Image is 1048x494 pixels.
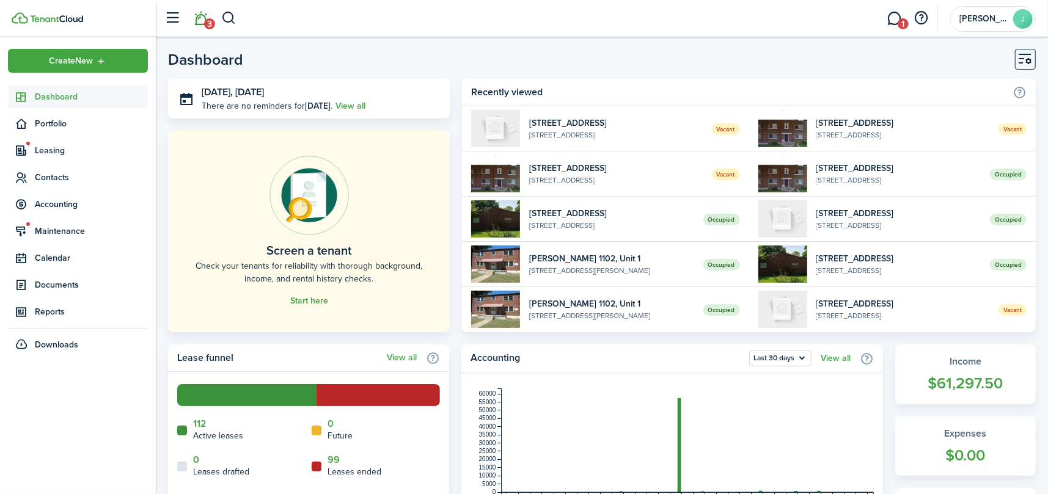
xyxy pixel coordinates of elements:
[328,454,340,465] a: 99
[471,200,520,238] img: 1
[196,260,422,285] home-placeholder-description: Check your tenants for reliability with thorough background, income, and rental history checks.
[35,171,148,184] span: Contacts
[35,198,148,211] span: Accounting
[202,85,441,100] h3: [DATE], [DATE]
[907,372,1024,395] widget-stats-count: $61,297.50
[898,18,909,29] span: 1
[479,423,496,430] tspan: 40000
[8,85,148,109] a: Dashboard
[529,175,702,186] widget-list-item-description: [STREET_ADDRESS]
[482,481,496,487] tspan: 5000
[290,296,328,306] a: Start here
[749,351,812,366] button: Open menu
[193,418,207,429] a: 112
[202,100,332,112] p: There are no reminders for .
[471,351,743,366] home-widget-title: Accounting
[35,278,148,291] span: Documents
[821,354,851,363] a: View all
[816,265,981,276] widget-list-item-description: [STREET_ADDRESS]
[269,156,349,235] img: Online payments
[816,129,989,140] widget-list-item-description: [STREET_ADDRESS]
[479,407,496,413] tspan: 50000
[193,465,249,478] home-widget-title: Leases drafted
[479,456,496,463] tspan: 20000
[999,123,1027,135] span: Vacant
[758,200,807,238] img: 4
[8,49,148,73] button: Open menu
[193,429,243,442] home-widget-title: Active leases
[35,117,148,130] span: Portfolio
[479,448,496,454] tspan: 25000
[161,7,185,30] button: Open sidebar
[305,100,331,112] b: [DATE]
[907,426,1024,441] widget-stats-title: Expenses
[35,225,148,238] span: Maintenance
[204,18,215,29] span: 3
[35,252,148,264] span: Calendar
[30,15,83,23] img: TenantCloud
[816,207,981,220] widget-list-item-title: [STREET_ADDRESS]
[529,162,702,175] widget-list-item-title: [STREET_ADDRESS]
[8,300,148,324] a: Reports
[529,310,694,321] widget-list-item-description: [STREET_ADDRESS][PERSON_NAME]
[999,304,1027,316] span: Vacant
[758,291,807,328] img: 113
[335,100,365,112] a: View all
[703,259,740,271] span: Occupied
[479,399,496,405] tspan: 55000
[816,162,981,175] widget-list-item-title: [STREET_ADDRESS]
[816,310,989,321] widget-list-item-description: [STREET_ADDRESS]
[221,8,236,29] button: Search
[749,351,812,366] button: Last 30 days
[529,117,702,129] widget-list-item-title: [STREET_ADDRESS]
[387,353,417,363] a: View all
[479,464,496,471] tspan: 15000
[479,472,496,479] tspan: 10000
[328,465,381,478] home-widget-title: Leases ended
[189,3,213,34] a: Notifications
[529,297,694,310] widget-list-item-title: [PERSON_NAME] 1102, Unit 1
[959,15,1008,23] span: Joe
[168,52,243,67] header-page-title: Dashboard
[816,117,989,129] widget-list-item-title: [STREET_ADDRESS]
[758,245,807,283] img: 1
[911,8,932,29] button: Open resource center
[35,338,78,351] span: Downloads
[479,415,496,421] tspan: 45000
[529,252,694,265] widget-list-item-title: [PERSON_NAME] 1102, Unit 1
[529,129,702,140] widget-list-item-description: [STREET_ADDRESS]
[816,252,981,265] widget-list-item-title: [STREET_ADDRESS]
[12,12,28,24] img: TenantCloud
[49,57,93,65] span: Create New
[758,155,807,192] img: 1
[758,110,807,147] img: 2
[479,390,496,397] tspan: 60000
[471,245,520,283] img: 1
[907,354,1024,369] widget-stats-title: Income
[895,344,1036,404] a: Income$61,297.50
[703,214,740,225] span: Occupied
[1015,49,1036,70] button: Customise
[328,418,334,429] a: 0
[328,429,353,442] home-widget-title: Future
[471,291,520,328] img: 1
[266,241,351,260] home-placeholder-title: Screen a tenant
[990,169,1027,180] span: Occupied
[471,155,520,192] img: 2
[703,304,740,316] span: Occupied
[816,175,981,186] widget-list-item-description: [STREET_ADDRESS]
[883,3,906,34] a: Messaging
[816,220,981,231] widget-list-item-description: [STREET_ADDRESS]
[177,351,381,365] home-widget-title: Lease funnel
[35,144,148,157] span: Leasing
[990,214,1027,225] span: Occupied
[471,85,1006,100] home-widget-title: Recently viewed
[816,297,989,310] widget-list-item-title: [STREET_ADDRESS]
[193,454,199,465] a: 0
[529,265,694,276] widget-list-item-description: [STREET_ADDRESS][PERSON_NAME]
[35,90,148,103] span: Dashboard
[712,169,740,180] span: Vacant
[895,416,1036,476] a: Expenses$0.00
[990,259,1027,271] span: Occupied
[471,110,520,147] img: 113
